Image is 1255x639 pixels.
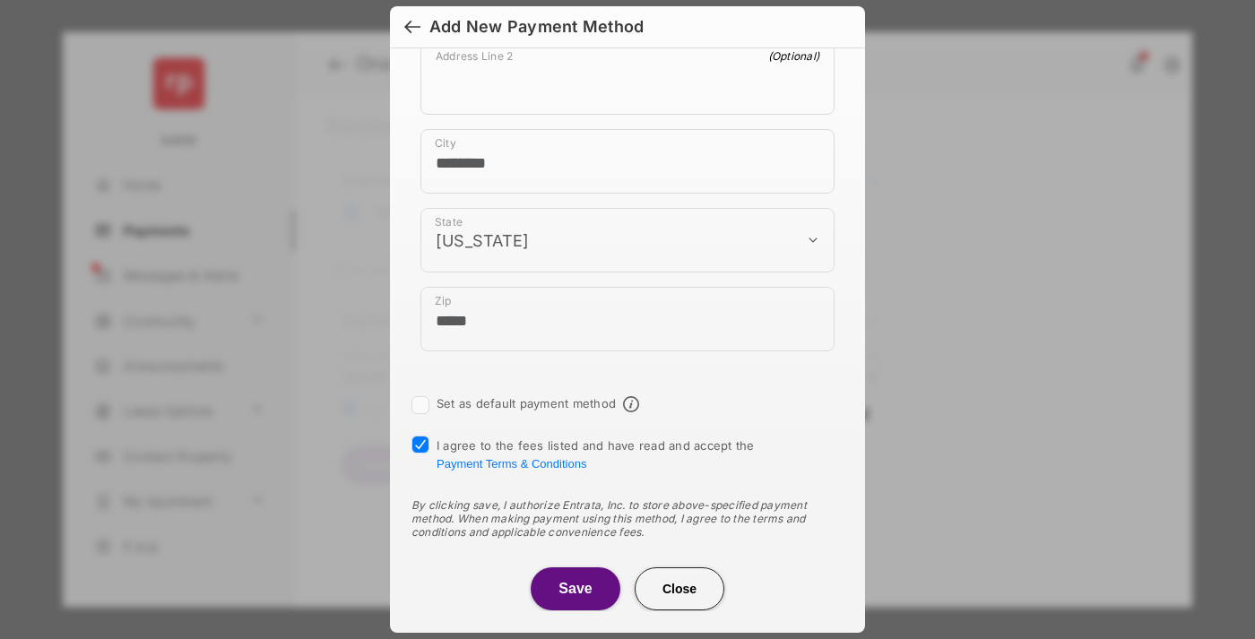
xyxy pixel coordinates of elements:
button: Close [635,567,724,610]
div: payment_method_screening[postal_addresses][locality] [420,129,835,194]
button: Save [531,567,620,610]
div: payment_method_screening[postal_addresses][postalCode] [420,287,835,351]
span: Default payment method info [623,396,639,412]
div: payment_method_screening[postal_addresses][administrativeArea] [420,208,835,272]
div: By clicking save, I authorize Entrata, Inc. to store above-specified payment method. When making ... [411,498,844,539]
div: payment_method_screening[postal_addresses][addressLine2] [420,41,835,115]
div: Add New Payment Method [429,17,644,37]
button: I agree to the fees listed and have read and accept the [437,457,586,471]
label: Set as default payment method [437,396,616,410]
span: I agree to the fees listed and have read and accept the [437,438,755,471]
